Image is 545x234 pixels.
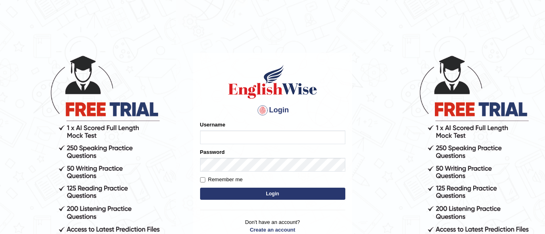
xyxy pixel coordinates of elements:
a: Create an account [200,226,345,234]
label: Password [200,148,225,156]
label: Username [200,121,226,128]
button: Login [200,188,345,200]
img: Logo of English Wise sign in for intelligent practice with AI [227,64,319,100]
h4: Login [200,104,345,117]
input: Remember me [200,177,205,182]
label: Remember me [200,176,243,184]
